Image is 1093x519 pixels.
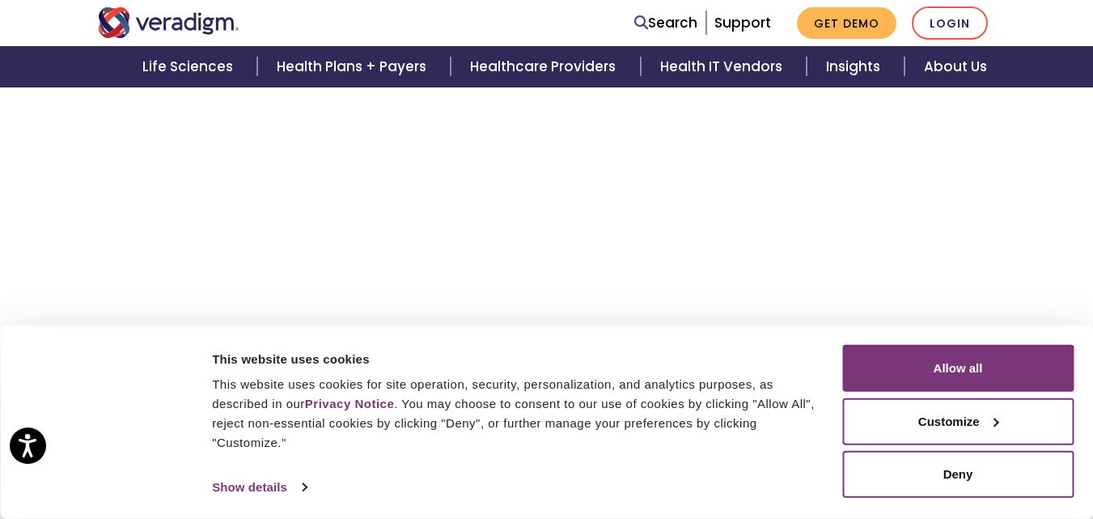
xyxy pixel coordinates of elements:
img: Veradigm logo [98,7,239,38]
a: Insights [807,46,904,87]
a: About Us [904,46,1006,87]
a: Support [714,13,771,32]
a: Search [634,12,697,34]
button: Customize [842,398,1074,445]
button: Allow all [842,345,1074,392]
a: Get Demo [797,7,896,39]
div: This website uses cookies [212,349,824,368]
a: Privacy Notice [305,397,394,411]
a: Health Plans + Payers [257,46,451,87]
button: Deny [842,451,1074,498]
a: Health IT Vendors [641,46,807,87]
div: This website uses cookies for site operation, security, personalization, and analytics purposes, ... [212,375,824,453]
a: Healthcare Providers [451,46,640,87]
a: Show details [212,475,306,500]
a: Login [912,6,988,40]
a: Life Sciences [123,46,257,87]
